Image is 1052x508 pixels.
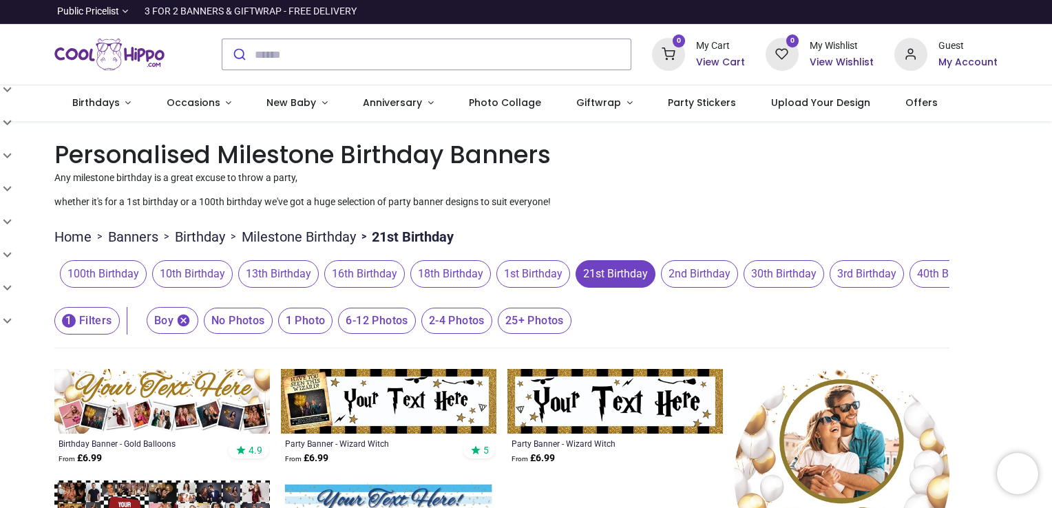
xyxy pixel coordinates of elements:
div: 3 FOR 2 BANNERS & GIFTWRAP - FREE DELIVERY [145,5,357,19]
span: From [512,455,528,463]
button: 13th Birthday [233,260,319,288]
span: 10th Birthday [152,260,233,288]
span: Photo Collage [469,96,541,109]
span: 5 [483,444,489,456]
a: View Wishlist [810,56,874,70]
p: Any milestone birthday is a great excuse to throw a party, [54,171,998,185]
div: My Cart [696,39,745,53]
span: 100th Birthday [60,260,147,288]
span: 6-12 Photos [338,308,415,334]
button: 21st Birthday [570,260,655,288]
span: 2-4 Photos [421,308,492,334]
iframe: Customer reviews powered by Trustpilot [708,5,998,19]
p: whether it's for a 1st birthday or a 100th birthday we've got a huge selection of party banner de... [54,195,998,209]
span: Offers [905,96,938,109]
span: > [92,230,108,244]
a: Birthday [175,227,225,246]
a: Anniversary [345,85,451,121]
a: New Baby [249,85,346,121]
iframe: Brevo live chat [997,453,1038,494]
span: New Baby [266,96,316,109]
span: 1st Birthday [496,260,570,288]
button: 30th Birthday [738,260,824,288]
a: Milestone Birthday [242,227,356,246]
span: 21st Birthday [576,260,655,288]
span: Public Pricelist [57,5,119,19]
button: 10th Birthday [147,260,233,288]
span: Birthdays [72,96,120,109]
button: 16th Birthday [319,260,405,288]
span: 1 [62,314,75,328]
span: 16th Birthday [324,260,405,288]
span: 1 Photo [278,308,333,334]
div: My Wishlist [810,39,874,53]
button: 1Filters [54,307,120,335]
button: 2nd Birthday [655,260,738,288]
strong: £ 6.99 [512,452,555,465]
span: Occasions [167,96,220,109]
a: Party Banner - Wizard Witch [285,438,451,449]
strong: £ 6.99 [59,452,102,465]
li: 21st Birthday [356,227,454,246]
button: Submit [222,39,255,70]
div: Guest [938,39,998,53]
span: Party Stickers [668,96,736,109]
a: Banners [108,227,158,246]
span: 18th Birthday [410,260,491,288]
button: 40th Birthday [904,260,990,288]
strong: £ 6.99 [285,452,328,465]
span: Boy [147,307,198,334]
a: 0 [652,48,685,59]
span: From [285,455,302,463]
a: Birthday Banner - Gold Balloons [59,438,224,449]
span: 30th Birthday [744,260,824,288]
span: Anniversary [363,96,422,109]
span: 4.9 [249,444,262,456]
button: 18th Birthday [405,260,491,288]
a: Occasions [149,85,249,121]
img: Personalised Happy Birthday Banner - Gold Balloons - 9 Photo Upload [54,369,270,434]
img: Personalised Party Banner - Wizard Witch - Custom Text [507,369,723,434]
sup: 0 [786,34,799,47]
span: 25+ Photos [498,308,571,334]
button: 100th Birthday [54,260,147,288]
span: Upload Your Design [771,96,870,109]
a: Public Pricelist [54,5,128,19]
a: Logo of Cool Hippo [54,35,165,74]
span: > [158,230,175,244]
img: Personalised Party Banner - Wizard Witch - Custom Text & 1 Photo Upload [281,369,496,434]
span: > [356,230,372,244]
a: 0 [766,48,799,59]
span: > [225,230,242,244]
span: No Photos [204,308,273,334]
a: Party Banner - Wizard Witch [512,438,677,449]
button: 3rd Birthday [824,260,904,288]
a: Home [54,227,92,246]
a: Birthdays [54,85,149,121]
span: From [59,455,75,463]
a: My Account [938,56,998,70]
sup: 0 [673,34,686,47]
img: Cool Hippo [54,35,165,74]
h1: Personalised Milestone Birthday Banners [54,138,998,171]
span: Giftwrap [576,96,621,109]
button: 1st Birthday [491,260,570,288]
span: 2nd Birthday [661,260,738,288]
a: View Cart [696,56,745,70]
span: 13th Birthday [238,260,319,288]
span: 40th Birthday [909,260,990,288]
span: 3rd Birthday [830,260,904,288]
a: Giftwrap [558,85,650,121]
